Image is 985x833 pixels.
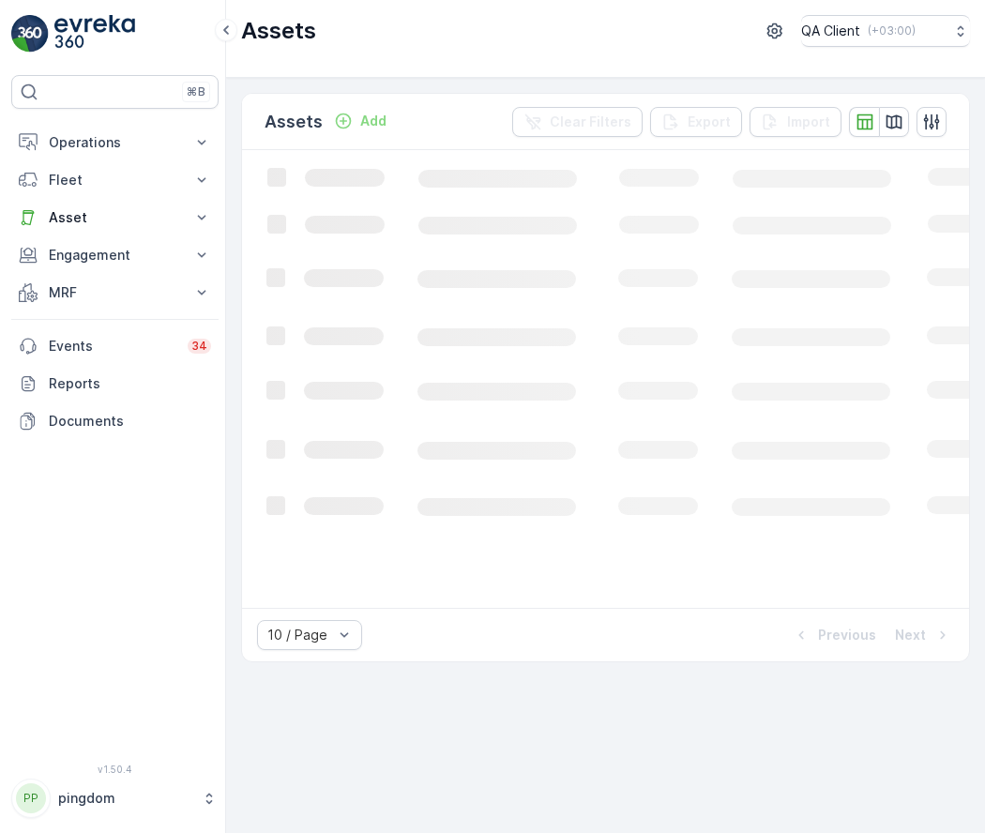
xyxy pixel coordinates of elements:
[11,199,219,236] button: Asset
[49,171,181,189] p: Fleet
[58,789,192,808] p: pingdom
[11,327,219,365] a: Events34
[49,374,211,393] p: Reports
[360,112,386,130] p: Add
[868,23,916,38] p: ( +03:00 )
[11,402,219,440] a: Documents
[818,626,876,644] p: Previous
[11,274,219,311] button: MRF
[787,113,830,131] p: Import
[750,107,841,137] button: Import
[49,246,181,265] p: Engagement
[326,110,394,132] button: Add
[49,133,181,152] p: Operations
[11,124,219,161] button: Operations
[191,339,207,354] p: 34
[550,113,631,131] p: Clear Filters
[893,624,954,646] button: Next
[790,624,878,646] button: Previous
[801,15,970,47] button: QA Client(+03:00)
[11,365,219,402] a: Reports
[688,113,731,131] p: Export
[16,783,46,813] div: PP
[241,16,316,46] p: Assets
[49,208,181,227] p: Asset
[801,22,860,40] p: QA Client
[49,337,176,356] p: Events
[650,107,742,137] button: Export
[11,779,219,818] button: PPpingdom
[11,236,219,274] button: Engagement
[187,84,205,99] p: ⌘B
[895,626,926,644] p: Next
[49,283,181,302] p: MRF
[265,109,323,135] p: Assets
[11,161,219,199] button: Fleet
[512,107,643,137] button: Clear Filters
[54,15,135,53] img: logo_light-DOdMpM7g.png
[11,764,219,775] span: v 1.50.4
[49,412,211,431] p: Documents
[11,15,49,53] img: logo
